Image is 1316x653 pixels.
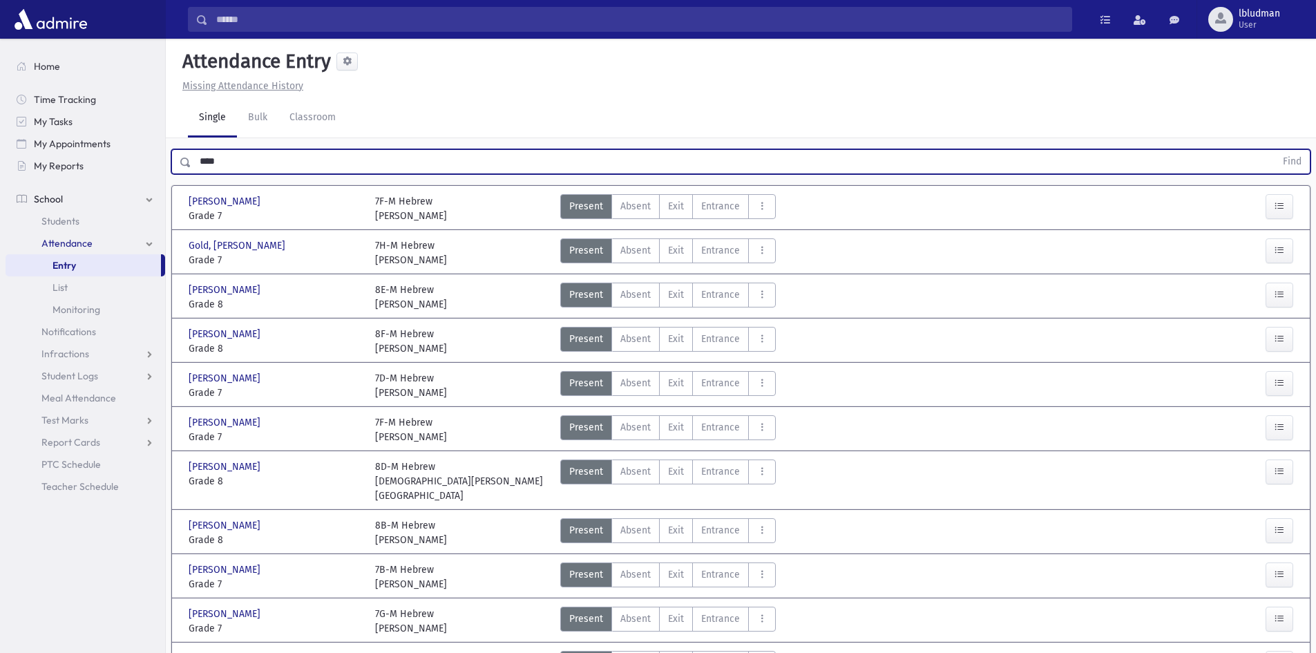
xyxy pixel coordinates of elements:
[6,111,165,133] a: My Tasks
[701,287,740,302] span: Entrance
[560,371,776,400] div: AttTypes
[41,392,116,404] span: Meal Attendance
[6,133,165,155] a: My Appointments
[189,460,263,474] span: [PERSON_NAME]
[668,199,684,214] span: Exit
[189,253,361,267] span: Grade 7
[560,518,776,547] div: AttTypes
[1239,19,1280,30] span: User
[41,215,79,227] span: Students
[189,621,361,636] span: Grade 7
[668,376,684,390] span: Exit
[189,209,361,223] span: Grade 7
[41,237,93,249] span: Attendance
[701,567,740,582] span: Entrance
[189,533,361,547] span: Grade 8
[41,348,89,360] span: Infractions
[189,430,361,444] span: Grade 7
[701,243,740,258] span: Entrance
[41,480,119,493] span: Teacher Schedule
[620,376,651,390] span: Absent
[560,460,776,503] div: AttTypes
[6,343,165,365] a: Infractions
[6,254,161,276] a: Entry
[189,562,263,577] span: [PERSON_NAME]
[53,259,76,272] span: Entry
[375,518,447,547] div: 8B-M Hebrew [PERSON_NAME]
[41,436,100,448] span: Report Cards
[668,523,684,538] span: Exit
[668,332,684,346] span: Exit
[189,371,263,386] span: [PERSON_NAME]
[189,283,263,297] span: [PERSON_NAME]
[620,464,651,479] span: Absent
[41,325,96,338] span: Notifications
[34,115,73,128] span: My Tasks
[569,376,603,390] span: Present
[6,365,165,387] a: Student Logs
[34,93,96,106] span: Time Tracking
[569,287,603,302] span: Present
[278,99,347,138] a: Classroom
[34,60,60,73] span: Home
[182,80,303,92] u: Missing Attendance History
[189,297,361,312] span: Grade 8
[569,464,603,479] span: Present
[6,55,165,77] a: Home
[11,6,90,33] img: AdmirePro
[6,409,165,431] a: Test Marks
[6,276,165,299] a: List
[668,612,684,626] span: Exit
[208,7,1071,32] input: Search
[6,431,165,453] a: Report Cards
[189,327,263,341] span: [PERSON_NAME]
[41,414,88,426] span: Test Marks
[668,420,684,435] span: Exit
[6,321,165,343] a: Notifications
[560,327,776,356] div: AttTypes
[53,281,68,294] span: List
[6,88,165,111] a: Time Tracking
[560,238,776,267] div: AttTypes
[189,474,361,489] span: Grade 8
[375,327,447,356] div: 8F-M Hebrew [PERSON_NAME]
[41,458,101,471] span: PTC Schedule
[375,283,447,312] div: 8E-M Hebrew [PERSON_NAME]
[6,387,165,409] a: Meal Attendance
[560,562,776,592] div: AttTypes
[701,420,740,435] span: Entrance
[620,420,651,435] span: Absent
[668,567,684,582] span: Exit
[6,155,165,177] a: My Reports
[189,415,263,430] span: [PERSON_NAME]
[1275,150,1310,173] button: Find
[375,371,447,400] div: 7D-M Hebrew [PERSON_NAME]
[560,415,776,444] div: AttTypes
[375,607,447,636] div: 7G-M Hebrew [PERSON_NAME]
[569,332,603,346] span: Present
[701,199,740,214] span: Entrance
[569,612,603,626] span: Present
[620,612,651,626] span: Absent
[701,464,740,479] span: Entrance
[34,193,63,205] span: School
[375,415,447,444] div: 7F-M Hebrew [PERSON_NAME]
[701,376,740,390] span: Entrance
[375,460,548,503] div: 8D-M Hebrew [DEMOGRAPHIC_DATA][PERSON_NAME][GEOGRAPHIC_DATA]
[701,332,740,346] span: Entrance
[668,287,684,302] span: Exit
[569,199,603,214] span: Present
[375,238,447,267] div: 7H-M Hebrew [PERSON_NAME]
[701,523,740,538] span: Entrance
[668,464,684,479] span: Exit
[701,612,740,626] span: Entrance
[560,607,776,636] div: AttTypes
[620,332,651,346] span: Absent
[189,238,288,253] span: Gold, [PERSON_NAME]
[560,283,776,312] div: AttTypes
[620,199,651,214] span: Absent
[6,188,165,210] a: School
[41,370,98,382] span: Student Logs
[6,299,165,321] a: Monitoring
[189,577,361,592] span: Grade 7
